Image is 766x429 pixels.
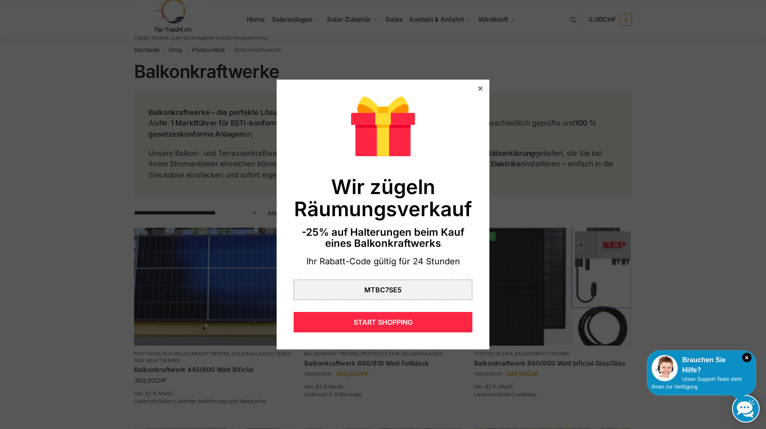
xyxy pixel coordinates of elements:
[294,176,472,220] div: Wir zügeln Räumungsverkauf
[742,353,752,362] i: Schließen
[364,286,402,293] div: MTBC7SE5
[652,376,742,390] span: Unser Support-Team steht Ihnen zur Verfügung
[652,355,752,375] div: Brauchen Sie Hilfe?
[294,312,472,332] div: START SHOPPING
[294,280,472,300] div: MTBC7SE5
[294,227,472,249] div: -25% auf Halterungen beim Kauf eines Balkonkraftwerks
[652,355,678,381] img: Customer service
[294,256,472,268] div: Ihr Rabatt-Code gültig für 24 Stunden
